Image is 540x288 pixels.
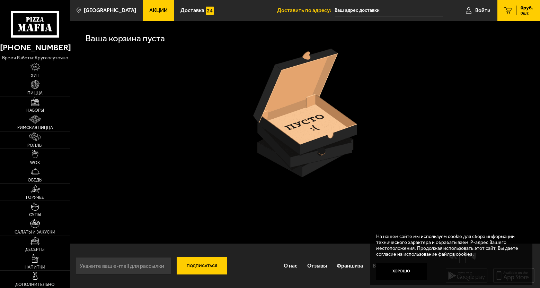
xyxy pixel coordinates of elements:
[253,49,357,177] img: пустая коробка
[86,34,165,43] h1: Ваша корзина пуста
[15,230,55,234] span: Салаты и закуски
[302,257,332,275] a: Отзывы
[521,11,533,15] span: 0 шт.
[279,257,302,275] a: О нас
[376,234,523,257] p: На нашем сайте мы используем cookie для сбора информации технического характера и обрабатываем IP...
[27,91,43,95] span: Пицца
[177,257,227,274] button: Подписаться
[149,8,168,13] span: Акции
[17,126,53,130] span: Римская пицца
[27,143,43,147] span: Роллы
[475,8,490,13] span: Войти
[29,213,41,217] span: Супы
[277,8,335,13] span: Доставить по адресу:
[15,282,55,287] span: Дополнительно
[26,108,44,112] span: Наборы
[521,6,533,10] span: 0 руб.
[26,195,44,200] span: Горячее
[84,8,136,13] span: [GEOGRAPHIC_DATA]
[376,263,427,280] button: Хорошо
[31,74,39,78] span: Хит
[25,247,45,252] span: Десерты
[335,4,443,17] input: Ваш адрес доставки
[28,178,43,182] span: Обеды
[30,161,40,165] span: WOK
[180,8,204,13] span: Доставка
[368,257,401,275] a: Вакансии
[332,257,368,275] a: Франшиза
[25,265,45,269] span: Напитки
[206,7,214,15] img: 15daf4d41897b9f0e9f617042186c801.svg
[76,257,171,274] input: Укажите ваш e-mail для рассылки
